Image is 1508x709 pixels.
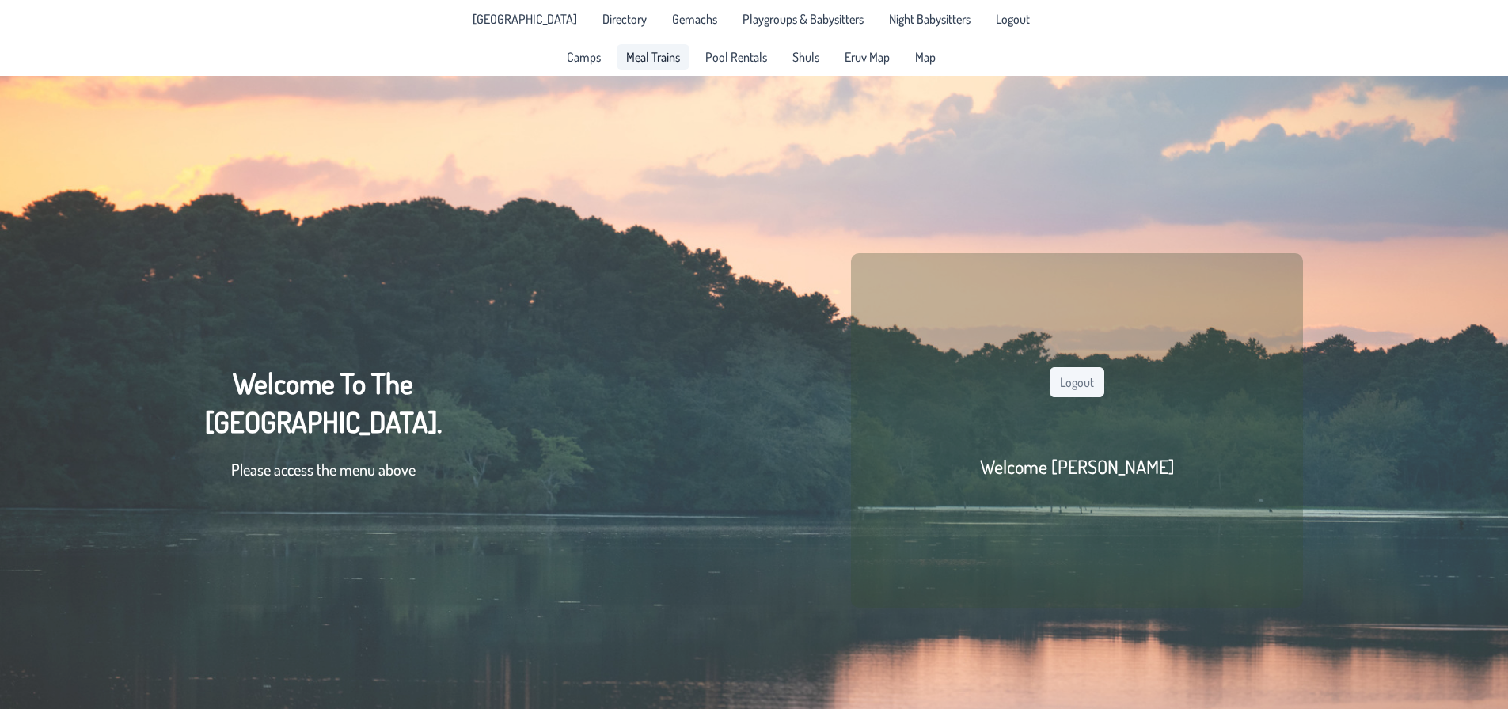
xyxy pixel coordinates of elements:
[705,51,767,63] span: Pool Rentals
[696,44,777,70] a: Pool Rentals
[567,51,601,63] span: Camps
[906,44,945,70] a: Map
[463,6,587,32] li: Pine Lake Park
[980,454,1175,479] h2: Welcome [PERSON_NAME]
[986,6,1039,32] li: Logout
[672,13,717,25] span: Gemachs
[626,51,680,63] span: Meal Trains
[1050,367,1104,397] button: Logout
[602,13,647,25] span: Directory
[915,51,936,63] span: Map
[205,364,442,497] div: Welcome To The [GEOGRAPHIC_DATA].
[879,6,980,32] a: Night Babysitters
[835,44,899,70] a: Eruv Map
[617,44,689,70] a: Meal Trains
[473,13,577,25] span: [GEOGRAPHIC_DATA]
[593,6,656,32] a: Directory
[783,44,829,70] a: Shuls
[733,6,873,32] a: Playgroups & Babysitters
[205,457,442,481] p: Please access the menu above
[463,6,587,32] a: [GEOGRAPHIC_DATA]
[889,13,971,25] span: Night Babysitters
[663,6,727,32] a: Gemachs
[557,44,610,70] a: Camps
[845,51,890,63] span: Eruv Map
[792,51,819,63] span: Shuls
[996,13,1030,25] span: Logout
[743,13,864,25] span: Playgroups & Babysitters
